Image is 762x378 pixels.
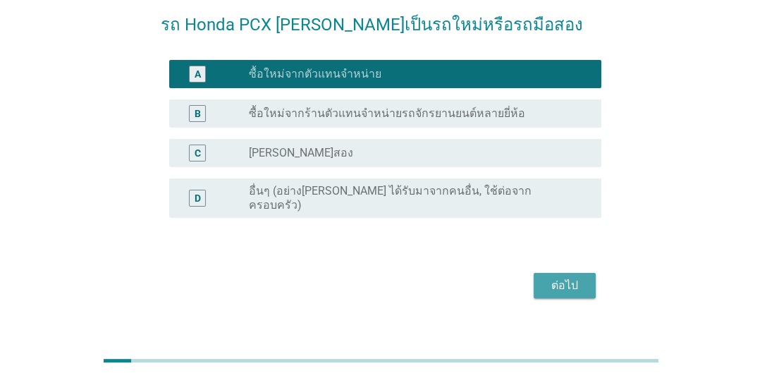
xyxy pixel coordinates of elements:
label: [PERSON_NAME]สอง [249,146,353,160]
button: ต่อไป [534,273,596,298]
div: C [195,145,201,160]
div: ต่อไป [545,277,584,294]
div: B [195,106,201,121]
div: D [195,190,201,205]
label: ซื้อใหม่จากร้านตัวแทนจำหน่ายรถจักรยานยนต์หลายยี่ห้อ [249,106,525,121]
div: A [195,66,201,81]
label: อื่นๆ (อย่าง[PERSON_NAME] ได้รับมาจากคนอื่น, ใช้ต่อจากครอบครัว) [249,184,579,212]
label: ซื้อใหม่จากตัวแทนจำหน่าย [249,67,381,81]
